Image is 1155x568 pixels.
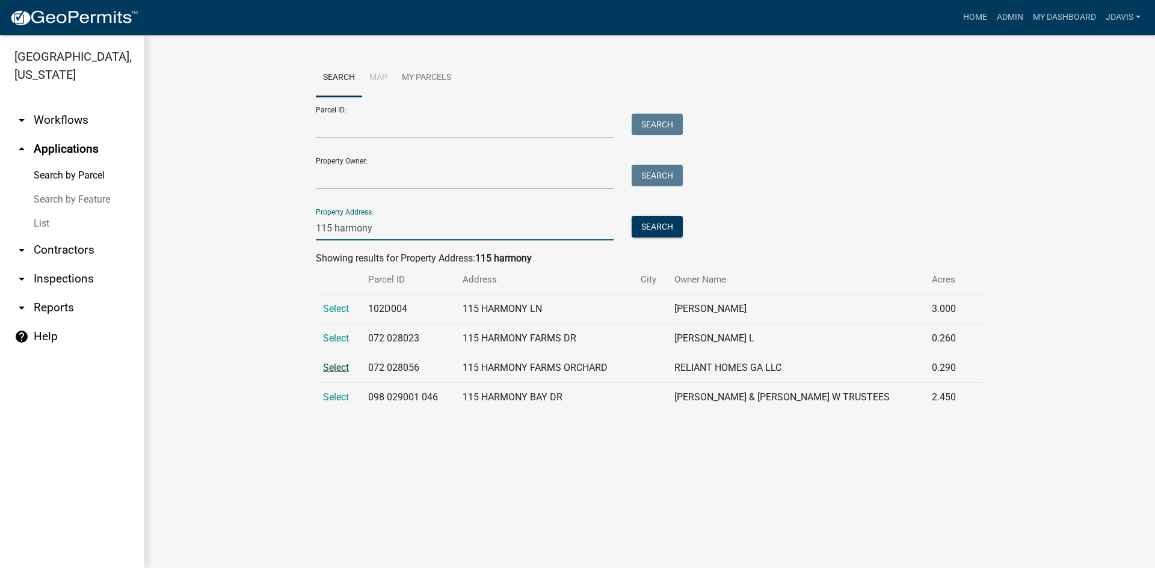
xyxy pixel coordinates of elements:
td: [PERSON_NAME] & [PERSON_NAME] W TRUSTEES [667,383,924,412]
button: Search [632,165,683,186]
strong: 115 harmony [475,252,532,264]
i: arrow_drop_down [14,301,29,315]
button: Search [632,114,683,135]
a: Home [958,6,992,29]
a: Select [323,362,349,373]
td: 115 HARMONY FARMS DR [455,324,634,353]
a: Select [323,332,349,344]
a: My Dashboard [1028,6,1101,29]
td: 098 029001 046 [361,383,455,412]
th: Parcel ID [361,266,455,294]
td: 115 HARMONY BAY DR [455,383,634,412]
a: Admin [992,6,1028,29]
a: jdavis [1101,6,1145,29]
th: Address [455,266,634,294]
i: arrow_drop_down [14,113,29,127]
td: 0.260 [925,324,968,353]
td: 3.000 [925,295,968,324]
td: [PERSON_NAME] L [667,324,924,353]
a: Select [323,303,349,314]
i: arrow_drop_down [14,272,29,286]
div: Showing results for Property Address: [316,251,984,266]
th: Acres [925,266,968,294]
a: Search [316,59,362,97]
td: 2.450 [925,383,968,412]
th: Owner Name [667,266,924,294]
td: 072 028056 [361,353,455,383]
td: 102D004 [361,295,455,324]
td: [PERSON_NAME] [667,295,924,324]
i: arrow_drop_down [14,243,29,257]
td: 115 HARMONY FARMS ORCHARD [455,353,634,383]
th: City [633,266,667,294]
td: 072 028023 [361,324,455,353]
a: Select [323,391,349,403]
i: help [14,329,29,344]
td: 115 HARMONY LN [455,295,634,324]
button: Search [632,216,683,237]
td: 0.290 [925,353,968,383]
i: arrow_drop_up [14,142,29,156]
td: RELIANT HOMES GA LLC [667,353,924,383]
a: My Parcels [395,59,458,97]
